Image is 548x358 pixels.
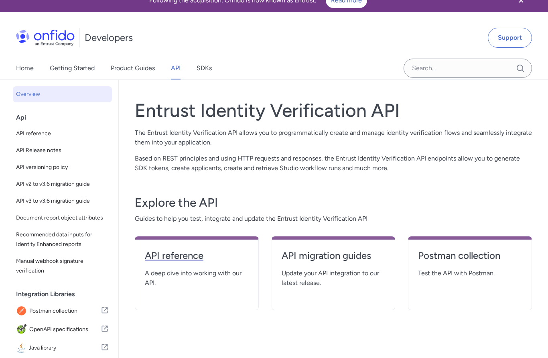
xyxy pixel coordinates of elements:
span: A deep dive into working with our API. [145,268,249,288]
h1: Developers [85,31,133,44]
img: Onfido Logo [16,30,75,46]
a: API [171,57,181,79]
a: Manual webhook signature verification [13,253,112,279]
a: Overview [13,86,112,102]
span: Recommended data inputs for Identity Enhanced reports [16,230,109,249]
span: Document report object attributes [16,213,109,223]
span: OpenAPI specifications [29,324,101,335]
input: Onfido search input field [404,59,532,78]
h3: Explore the API [135,195,532,211]
img: IconPostman collection [16,305,29,317]
a: Recommended data inputs for Identity Enhanced reports [13,227,112,252]
a: Document report object attributes [13,210,112,226]
a: API versioning policy [13,159,112,175]
img: IconOpenAPI specifications [16,324,29,335]
span: API v2 to v3.6 migration guide [16,179,109,189]
a: Product Guides [111,57,155,79]
a: Postman collection [418,249,522,268]
div: Integration Libraries [16,286,115,302]
span: Test the API with Postman. [418,268,522,278]
h4: Postman collection [418,249,522,262]
a: IconOpenAPI specificationsOpenAPI specifications [13,321,112,338]
h4: API reference [145,249,249,262]
img: IconJava library [16,342,28,354]
span: API Release notes [16,146,109,155]
a: API reference [13,126,112,142]
a: API Release notes [13,142,112,159]
span: Java library [28,342,101,354]
a: Support [488,28,532,48]
span: Guides to help you test, integrate and update the Entrust Identity Verification API [135,214,532,224]
span: Manual webhook signature verification [16,256,109,276]
p: Based on REST principles and using HTTP requests and responses, the Entrust Identity Verification... [135,154,532,173]
a: Home [16,57,34,79]
a: Getting Started [50,57,95,79]
span: Update your API integration to our latest release. [282,268,386,288]
a: API v3 to v3.6 migration guide [13,193,112,209]
a: API v2 to v3.6 migration guide [13,176,112,192]
div: Api [16,110,115,126]
h4: API migration guides [282,249,386,262]
a: SDKs [197,57,212,79]
span: API versioning policy [16,163,109,172]
a: API migration guides [282,249,386,268]
span: Postman collection [29,305,101,317]
span: Overview [16,89,109,99]
a: IconJava libraryJava library [13,339,112,357]
a: IconPostman collectionPostman collection [13,302,112,320]
h1: Entrust Identity Verification API [135,99,532,122]
span: API reference [16,129,109,138]
p: The Entrust Identity Verification API allows you to programmatically create and manage identity v... [135,128,532,147]
span: API v3 to v3.6 migration guide [16,196,109,206]
a: API reference [145,249,249,268]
